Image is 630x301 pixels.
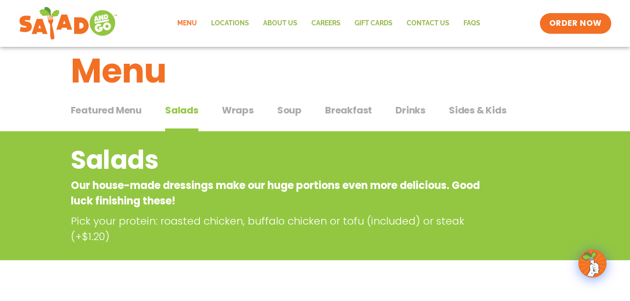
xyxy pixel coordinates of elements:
[304,13,348,34] a: Careers
[400,13,456,34] a: Contact Us
[256,13,304,34] a: About Us
[348,13,400,34] a: GIFT CARDS
[549,18,602,29] span: ORDER NOW
[325,103,372,117] span: Breakfast
[170,13,487,34] nav: Menu
[71,178,484,209] p: Our house-made dressings make our huge portions even more delicious. Good luck finishing these!
[395,103,425,117] span: Drinks
[222,103,254,117] span: Wraps
[204,13,256,34] a: Locations
[579,250,606,277] img: wpChatIcon
[71,213,488,244] p: Pick your protein: roasted chicken, buffalo chicken or tofu (included) or steak (+$1.20)
[19,5,118,42] img: new-SAG-logo-768×292
[71,100,560,132] div: Tabbed content
[277,103,302,117] span: Soup
[165,103,198,117] span: Salads
[170,13,204,34] a: Menu
[540,13,611,34] a: ORDER NOW
[456,13,487,34] a: FAQs
[71,141,484,179] h2: Salads
[449,103,507,117] span: Sides & Kids
[71,103,142,117] span: Featured Menu
[71,45,560,96] h1: Menu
